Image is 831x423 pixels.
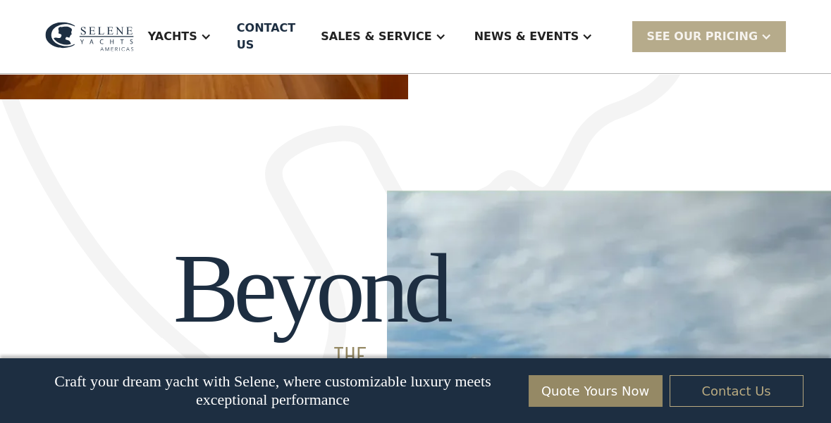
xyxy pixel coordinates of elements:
[237,20,295,53] div: Contact US
[45,22,134,51] img: logo
[529,375,663,407] a: Quote Yours Now
[148,28,197,45] div: Yachts
[321,28,431,45] div: Sales & Service
[134,8,226,65] div: Yachts
[646,28,758,45] div: SEE Our Pricing
[632,21,786,51] div: SEE Our Pricing
[307,8,460,65] div: Sales & Service
[27,372,517,409] p: Craft your dream yacht with Selene, where customizable luxury meets exceptional performance
[670,375,804,407] a: Contact Us
[474,28,579,45] div: News & EVENTS
[173,343,448,368] span: THE
[460,8,608,65] div: News & EVENTS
